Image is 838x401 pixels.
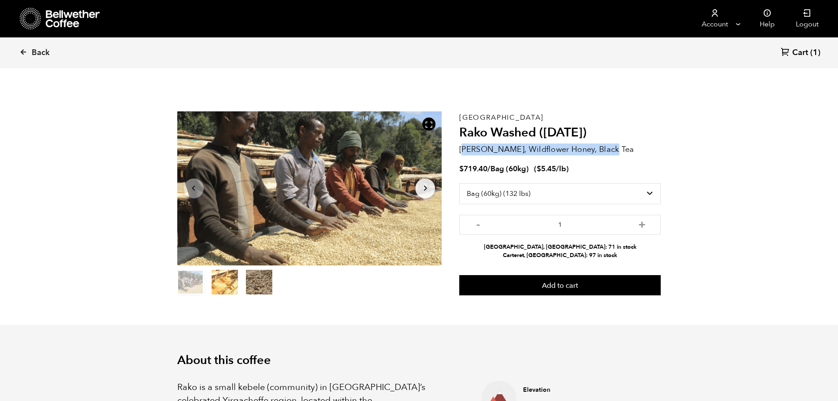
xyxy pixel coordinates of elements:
a: Cart (1) [781,47,820,59]
li: Carteret, [GEOGRAPHIC_DATA]: 97 in stock [459,251,661,260]
bdi: 5.45 [537,164,556,174]
h4: Elevation [523,386,607,394]
h2: Rako Washed ([DATE]) [459,125,661,140]
button: + [637,219,648,228]
span: Back [32,48,50,58]
button: Add to cart [459,275,661,295]
span: Bag (60kg) [490,164,529,174]
li: [GEOGRAPHIC_DATA], [GEOGRAPHIC_DATA]: 71 in stock [459,243,661,251]
button: - [472,219,483,228]
span: Cart [792,48,808,58]
span: /lb [556,164,566,174]
span: $ [459,164,464,174]
span: (1) [810,48,820,58]
span: $ [537,164,541,174]
bdi: 719.40 [459,164,487,174]
p: [PERSON_NAME], Wildflower Honey, Black Tea [459,143,661,155]
h2: About this coffee [177,353,661,368]
span: ( ) [534,164,569,174]
span: / [487,164,490,174]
